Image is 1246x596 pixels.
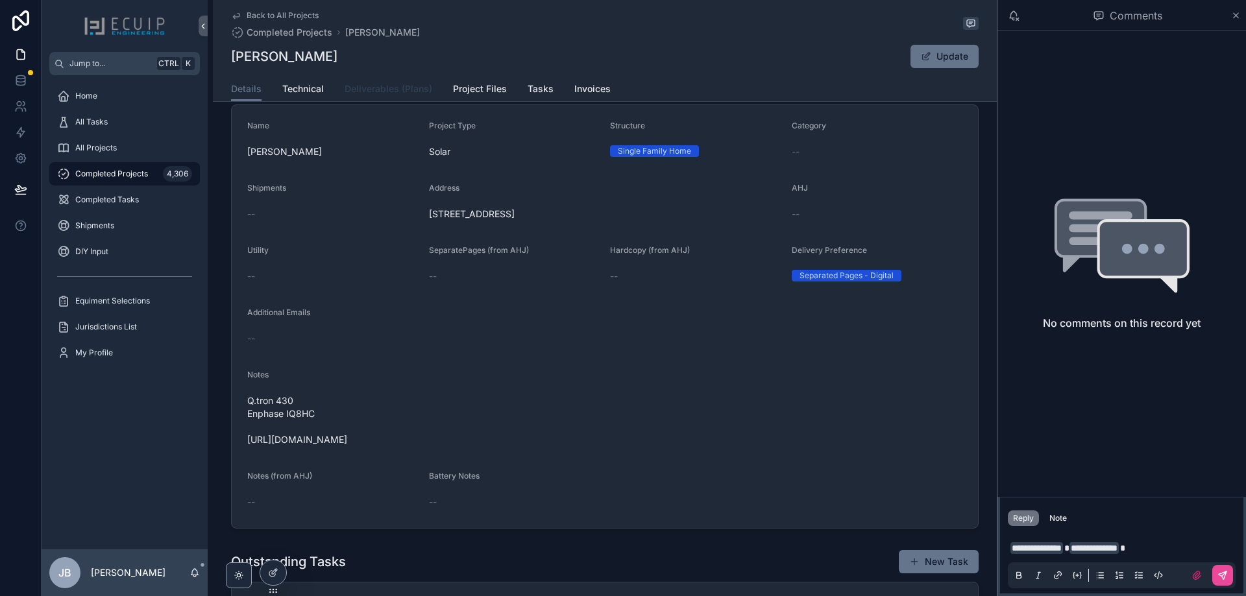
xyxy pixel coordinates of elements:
[618,145,691,157] div: Single Family Home
[247,270,255,283] span: --
[49,240,200,263] a: DIY Input
[231,77,262,102] a: Details
[247,26,332,39] span: Completed Projects
[49,84,200,108] a: Home
[800,270,894,281] div: Separated Pages - Digital
[247,245,269,255] span: Utility
[91,566,165,579] p: [PERSON_NAME]
[429,270,437,283] span: --
[75,195,139,205] span: Completed Tasks
[610,270,618,283] span: --
[247,307,310,317] span: Additional Emails
[247,121,269,130] span: Name
[75,143,117,153] span: All Projects
[528,82,554,95] span: Tasks
[231,553,346,571] h1: Outstanding Tasks
[1110,8,1162,23] span: Comments
[282,77,324,103] a: Technical
[75,221,114,231] span: Shipments
[610,245,690,255] span: Hardcopy (from AHJ)
[792,245,867,255] span: Delivery Preference
[574,77,611,103] a: Invoices
[75,322,137,332] span: Jurisdictions List
[429,183,459,193] span: Address
[49,315,200,339] a: Jurisdictions List
[49,341,200,364] a: My Profile
[792,183,808,193] span: AHJ
[42,75,208,381] div: scrollable content
[75,296,150,306] span: Equiment Selections
[792,208,800,221] span: --
[247,208,255,221] span: --
[899,550,979,573] button: New Task
[345,26,420,39] a: [PERSON_NAME]
[910,45,979,68] button: Update
[345,77,432,103] a: Deliverables (Plans)
[163,166,192,182] div: 4,306
[282,82,324,95] span: Technical
[84,16,165,36] img: App logo
[792,145,800,158] span: --
[429,245,529,255] span: SeparatePages (from AHJ)
[183,58,193,69] span: K
[75,169,148,179] span: Completed Projects
[157,57,180,70] span: Ctrl
[429,208,781,221] span: [STREET_ADDRESS]
[429,121,476,130] span: Project Type
[231,47,337,66] h1: [PERSON_NAME]
[49,136,200,160] a: All Projects
[610,121,645,130] span: Structure
[574,82,611,95] span: Invoices
[247,183,286,193] span: Shipments
[247,10,319,21] span: Back to All Projects
[528,77,554,103] a: Tasks
[429,471,480,481] span: Battery Notes
[49,214,200,237] a: Shipments
[75,117,108,127] span: All Tasks
[1008,510,1039,526] button: Reply
[49,188,200,211] a: Completed Tasks
[1043,315,1201,331] h2: No comments on this record yet
[75,91,97,101] span: Home
[1044,510,1072,526] button: Note
[49,289,200,313] a: Equiment Selections
[453,82,507,95] span: Project Files
[247,394,962,446] span: Q.tron 430 Enphase IQ8HC [URL][DOMAIN_NAME]
[1049,513,1067,523] div: Note
[792,121,826,130] span: Category
[231,10,319,21] a: Back to All Projects
[75,348,113,358] span: My Profile
[49,110,200,134] a: All Tasks
[75,246,108,257] span: DIY Input
[453,77,507,103] a: Project Files
[247,471,312,481] span: Notes (from AHJ)
[49,162,200,185] a: Completed Projects4,306
[231,26,332,39] a: Completed Projects
[247,332,255,345] span: --
[231,82,262,95] span: Details
[247,495,255,508] span: --
[345,82,432,95] span: Deliverables (Plans)
[429,145,450,158] span: Solar
[247,370,269,379] span: Notes
[49,52,200,75] button: Jump to...CtrlK
[429,495,437,508] span: --
[247,145,419,158] span: [PERSON_NAME]
[69,58,152,69] span: Jump to...
[58,565,71,580] span: JB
